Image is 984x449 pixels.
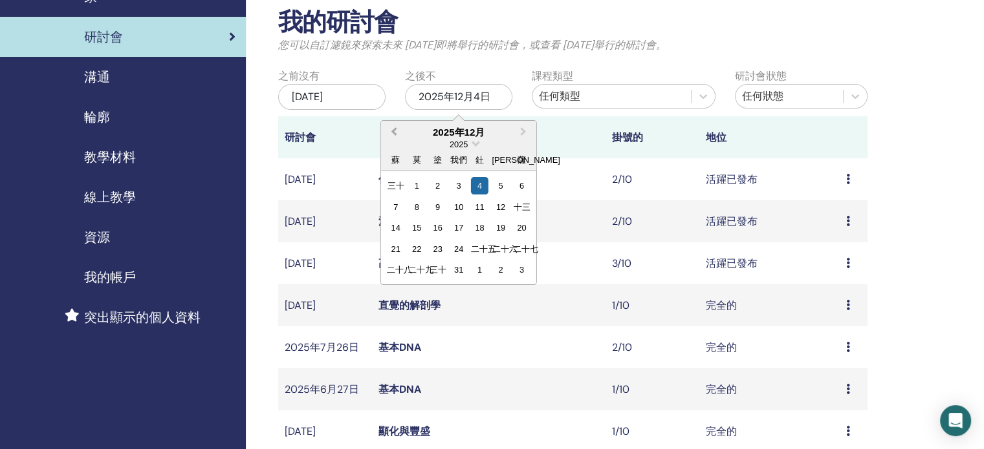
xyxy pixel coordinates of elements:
font: 23 [433,244,442,254]
font: 5 [498,181,503,191]
font: 深入挖掘 [378,214,420,228]
a: 基本DNA [378,340,421,354]
font: 您可以自訂濾鏡來探索未來 [DATE]即將舉行的研討會，或查看 [DATE]舉行的研討會。 [278,38,666,52]
font: [DATE] [285,172,316,186]
font: [DATE] [285,214,316,228]
font: 2/10 [612,172,632,186]
font: 蘇 [391,155,400,165]
font: 10 [454,202,463,212]
font: 我的研討會 [278,6,398,38]
div: 選擇 2025 年 12 月 5 日，星期五 [492,177,509,194]
font: 4 [477,181,482,191]
a: 直覺的解剖學 [378,298,441,312]
font: 2025年12月4日 [419,90,490,103]
a: 你和地球 [378,172,420,186]
font: 1/10 [612,382,629,396]
font: 1 [415,181,419,191]
div: 選擇 2025 年 12 月 9 日星期二 [429,198,446,216]
font: 顯化與豐盛 [378,424,430,438]
font: 二十九 [408,265,433,275]
font: 輪廓 [84,109,110,125]
font: 2025年12月 [433,127,485,138]
font: 2 [498,265,503,275]
div: 選擇 2025 年 12 月 20 日星期六 [513,219,530,236]
div: 開啟 Intercom Messenger [940,405,971,436]
font: 二十八 [387,265,412,275]
div: 選擇 2025 年 12 月 11 日星期四 [471,198,488,216]
div: 選擇 2026 年 1 月 3 日星期六 [513,261,530,278]
div: 選擇 2026 年 1 月 2 日星期五 [492,261,509,278]
font: 莫 [413,155,421,165]
font: 研討會 [285,131,316,144]
div: 選擇 2025 年 12 月 27 日星期六 [513,240,530,258]
button: 下個月 [514,122,535,143]
font: 2025 [450,140,468,149]
font: 14 [391,223,400,233]
font: 3/10 [612,256,631,270]
div: 選擇 2025 年 12 月 10 日星期三 [450,198,467,216]
font: 釷 [476,155,484,165]
font: 2/10 [612,214,632,228]
font: [DATE] [285,298,316,312]
font: 2025年7月26日 [285,340,359,354]
font: [DATE] [285,424,316,438]
font: 教學材料 [84,149,136,165]
font: 3 [457,181,461,191]
div: 選擇 2025 年 12 月 7 日星期日 [387,198,404,216]
font: 溝通 [84,68,110,85]
font: 18 [475,223,484,233]
font: 7 [393,202,398,212]
div: 月份 2025年12月 [385,175,532,280]
div: 選擇 2025 年 12 月 15 日星期一 [408,219,426,236]
font: 2 [435,181,440,191]
div: 選擇 2025 年 12 月 14 日星期日 [387,219,404,236]
div: 選擇 2025 年 11 月 30 日星期日 [387,177,404,194]
div: 選擇 2025 年 12 月 2 日星期二 [429,177,446,194]
div: 選擇 2025 年 12 月 16 日星期二 [429,219,446,236]
font: [PERSON_NAME] [492,155,560,165]
font: [DATE] [292,90,323,103]
font: 1/10 [612,298,629,312]
font: 我的帳戶 [84,269,136,286]
font: 研討會 [84,28,123,45]
div: 選擇 2025 年 12 月 12 日星期五 [492,198,509,216]
div: 選擇 2025 年 12 月 25 日星期四 [471,240,488,258]
div: 選擇 2025 年 12 月 29 日星期一 [408,261,426,278]
font: 24 [454,244,463,254]
div: 選擇 2025 年 12 月 28 日星期日 [387,261,404,278]
font: 我們 [450,155,467,165]
font: 11 [475,202,484,212]
font: 完全的 [706,382,737,396]
font: 1/10 [612,424,629,438]
font: 22 [412,244,421,254]
font: 三十 [388,181,404,191]
font: 資源 [84,229,110,245]
font: 塗 [433,155,442,165]
div: 選擇 2025 年 12 月 13 日星期六 [513,198,530,216]
font: 完全的 [706,424,737,438]
div: 選擇 2025 年 12 月 18 日星期四 [471,219,488,236]
div: 選擇 2025 年 12 月 8 日星期一 [408,198,426,216]
a: 高級DNA [378,256,421,270]
font: 6 [519,181,524,191]
div: 選擇 2025 年 12 月 22 日星期一 [408,240,426,258]
div: 選擇 2025 年 12 月 6 日星期六 [513,177,530,194]
font: 16 [433,223,442,233]
div: 選擇 2025 年 12 月 19 日星期五 [492,219,509,236]
font: 線上教學 [84,189,136,205]
div: 選擇 2025 年 12 月 24 日星期三 [450,240,467,258]
div: 選擇 2025 年 12 月 30 日星期二 [429,261,446,278]
font: 9 [435,202,440,212]
font: 21 [391,244,400,254]
font: 薩 [518,155,526,165]
font: 完全的 [706,298,737,312]
div: 選擇 2025 年 12 月 1 日星期一 [408,177,426,194]
div: 選擇 2025 年 12 月 21 日星期日 [387,240,404,258]
font: 20 [517,223,526,233]
font: 3 [519,265,524,275]
button: 上個月 [382,122,403,143]
font: 完全的 [706,340,737,354]
font: 地位 [706,131,727,144]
